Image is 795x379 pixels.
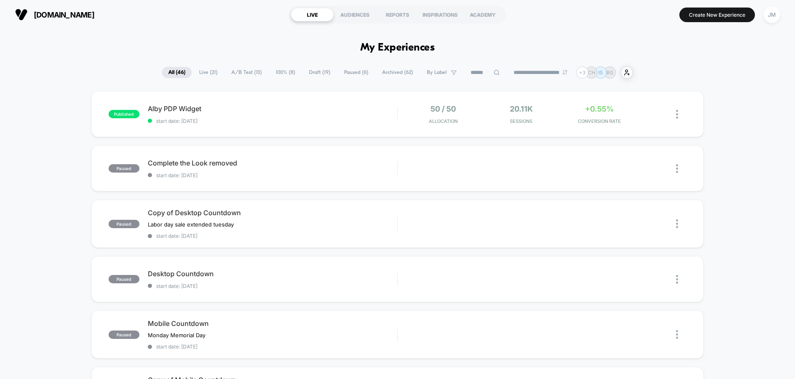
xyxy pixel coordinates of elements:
[334,8,376,21] div: AUDIENCES
[15,8,28,21] img: Visually logo
[148,332,205,338] span: Monday Memorial Day
[576,66,588,79] div: + 3
[429,118,458,124] span: Allocation
[269,67,301,78] span: 100% ( 8 )
[761,6,782,23] button: JM
[598,69,603,76] p: IS
[225,67,268,78] span: A/B Test ( 13 )
[148,172,397,178] span: start date: [DATE]
[109,331,139,339] span: paused
[430,104,456,113] span: 50 / 50
[484,118,558,124] span: Sessions
[148,283,397,289] span: start date: [DATE]
[148,270,397,278] span: Desktop Countdown
[679,8,755,22] button: Create New Experience
[148,221,234,228] span: Labor day sale extended tuesday
[109,110,139,118] span: published
[148,343,397,350] span: start date: [DATE]
[148,233,397,239] span: start date: [DATE]
[109,275,139,283] span: paused
[676,110,678,119] img: close
[588,69,595,76] p: CH
[360,42,435,54] h1: My Experiences
[676,330,678,339] img: close
[13,8,97,21] button: [DOMAIN_NAME]
[764,7,780,23] div: JM
[461,8,504,21] div: ACADEMY
[109,220,139,228] span: paused
[338,67,375,78] span: Paused ( 6 )
[148,118,397,124] span: start date: [DATE]
[376,67,419,78] span: Archived ( 62 )
[148,319,397,328] span: Mobile Countdown
[109,164,139,173] span: paused
[193,67,224,78] span: Live ( 21 )
[148,104,397,113] span: Alby PDP Widget
[427,69,447,76] span: By Label
[34,10,94,19] span: [DOMAIN_NAME]
[676,164,678,173] img: close
[419,8,461,21] div: INSPIRATIONS
[606,69,613,76] p: BG
[585,104,614,113] span: +0.55%
[676,219,678,228] img: close
[676,275,678,284] img: close
[562,118,636,124] span: CONVERSION RATE
[148,209,397,217] span: Copy of Desktop Countdown
[562,70,567,75] img: end
[162,67,192,78] span: All ( 46 )
[510,104,533,113] span: 20.11k
[148,159,397,167] span: Complete the Look removed
[376,8,419,21] div: REPORTS
[291,8,334,21] div: LIVE
[303,67,337,78] span: Draft ( 19 )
